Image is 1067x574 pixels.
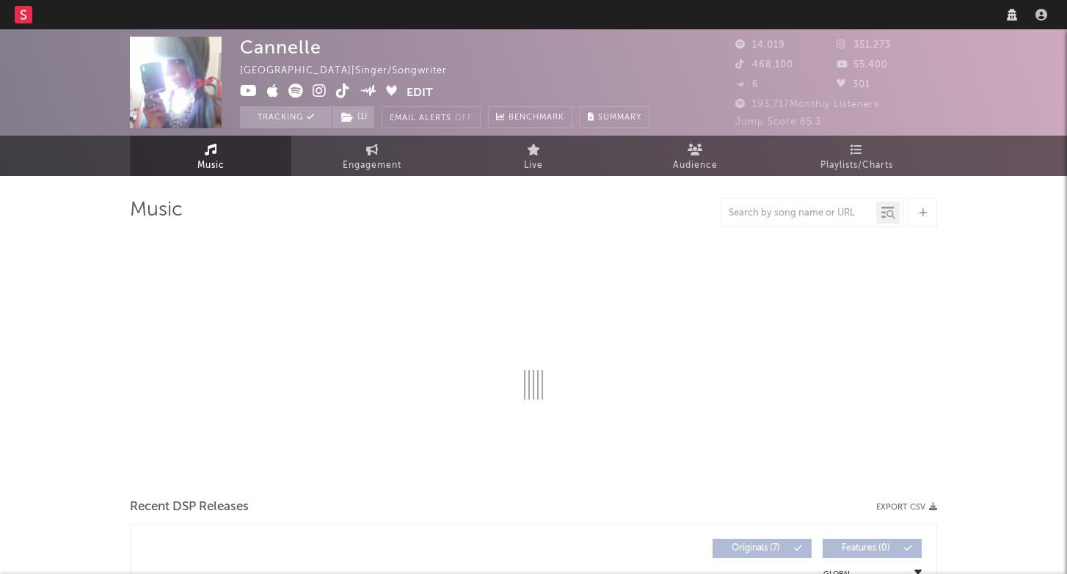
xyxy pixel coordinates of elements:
a: Engagement [291,136,453,176]
a: Playlists/Charts [776,136,937,176]
button: Edit [407,84,433,102]
span: Originals ( 7 ) [722,544,790,553]
span: Playlists/Charts [820,157,893,174]
span: Summary [598,114,641,122]
span: 301 [837,80,870,89]
span: 351,273 [837,40,891,50]
span: 468,100 [735,60,793,70]
button: Export CSV [876,503,937,512]
span: Jump Score: 85.3 [735,117,821,127]
div: Cannelle [240,37,321,58]
button: (1) [332,106,374,128]
button: Tracking [240,106,332,128]
a: Live [453,136,614,176]
em: Off [455,114,473,122]
span: Audience [673,157,718,174]
span: ( 1 ) [332,106,375,128]
span: 6 [735,80,759,89]
a: Audience [614,136,776,176]
a: Music [130,136,291,176]
span: 55,400 [837,60,888,70]
span: Engagement [343,157,401,174]
span: Features ( 0 ) [832,544,900,553]
a: Benchmark [488,106,572,128]
button: Email AlertsOff [382,106,481,128]
span: Music [197,157,225,174]
button: Summary [580,106,649,128]
span: Benchmark [509,109,564,127]
div: [GEOGRAPHIC_DATA] | Singer/Songwriter [240,62,464,80]
span: 193,717 Monthly Listeners [735,100,879,109]
button: Features(0) [823,539,922,558]
button: Originals(7) [713,539,812,558]
span: Live [524,157,543,174]
span: Recent DSP Releases [130,498,249,516]
span: 14,019 [735,40,785,50]
input: Search by song name or URL [721,207,876,219]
